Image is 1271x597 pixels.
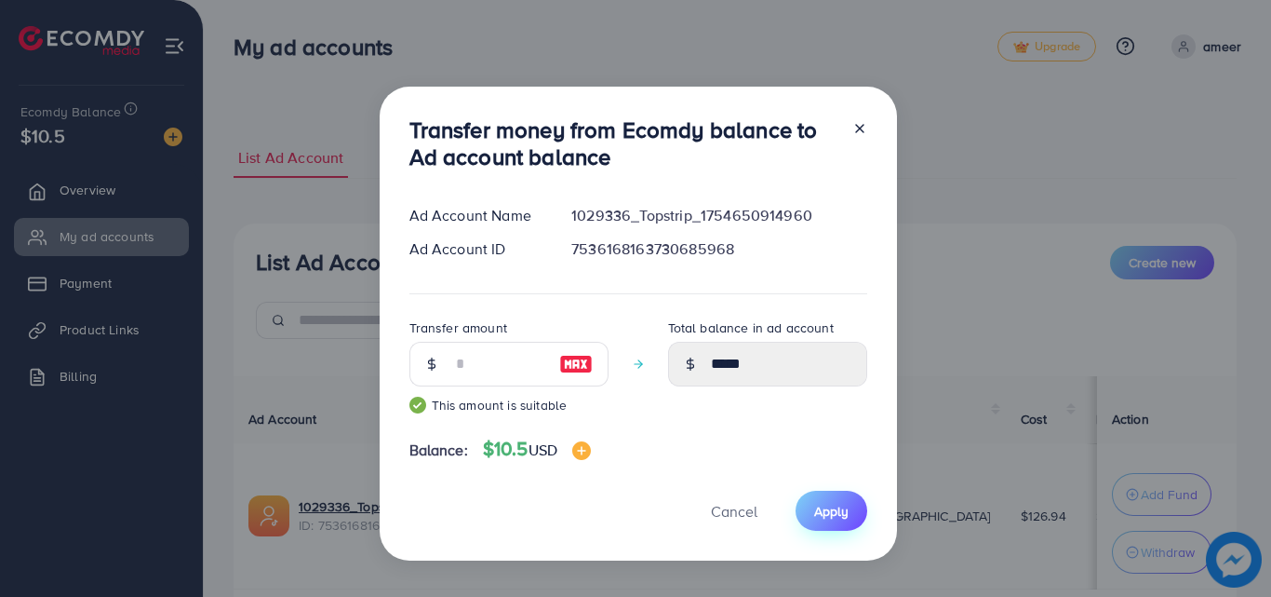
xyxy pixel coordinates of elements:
button: Cancel [688,491,781,531]
h3: Transfer money from Ecomdy balance to Ad account balance [409,116,837,170]
div: 7536168163730685968 [556,238,881,260]
div: Ad Account Name [395,205,557,226]
h4: $10.5 [483,438,591,461]
img: guide [409,397,426,414]
span: Balance: [409,440,468,461]
img: image [559,353,593,375]
span: Cancel [711,501,757,522]
label: Transfer amount [409,319,507,337]
span: USD [528,440,557,460]
div: Ad Account ID [395,238,557,260]
button: Apply [796,491,867,531]
span: Apply [814,502,849,521]
small: This amount is suitable [409,396,609,414]
div: 1029336_Topstrip_1754650914960 [556,205,881,226]
img: image [572,441,591,460]
label: Total balance in ad account [668,319,834,337]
